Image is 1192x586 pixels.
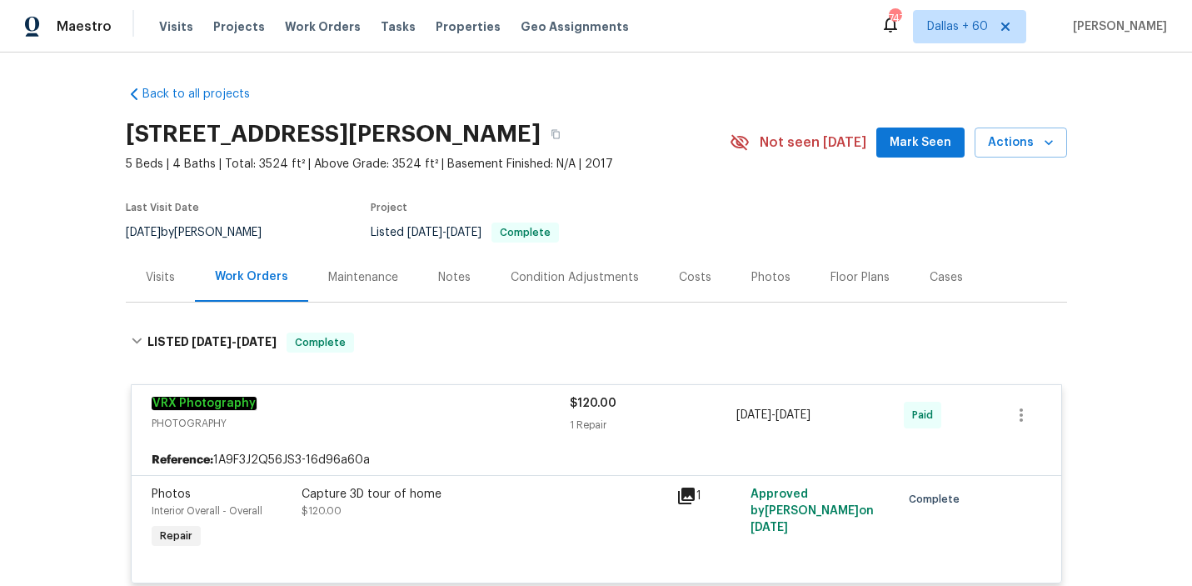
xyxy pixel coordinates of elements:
div: 747 [889,10,900,27]
div: Maintenance [328,269,398,286]
span: $120.00 [302,506,342,516]
span: [DATE] [751,522,788,533]
span: [DATE] [407,227,442,238]
span: [DATE] [736,409,771,421]
span: [DATE] [126,227,161,238]
div: Work Orders [215,268,288,285]
span: Maestro [57,18,112,35]
span: Dallas + 60 [927,18,988,35]
span: - [407,227,481,238]
span: Listed [371,227,559,238]
span: 5 Beds | 4 Baths | Total: 3524 ft² | Above Grade: 3524 ft² | Basement Finished: N/A | 2017 [126,156,730,173]
span: Properties [436,18,501,35]
div: LISTED [DATE]-[DATE]Complete [126,316,1067,369]
span: Approved by [PERSON_NAME] on [751,488,874,533]
h2: [STREET_ADDRESS][PERSON_NAME] [126,126,541,143]
div: Photos [751,269,791,286]
div: Condition Adjustments [511,269,639,286]
div: 1A9F3J2Q56JS3-16d96a60a [132,445,1061,475]
h6: LISTED [147,333,277,353]
span: PHOTOGRAPHY [152,415,570,432]
span: Tasks [381,21,416,33]
b: Reference: [152,452,213,468]
span: Last Visit Date [126,203,199,213]
span: [DATE] [776,409,810,421]
a: Back to all projects [126,86,286,103]
span: Complete [909,491,966,508]
span: Mark Seen [890,133,951,153]
div: Visits [146,269,175,286]
span: $120.00 [570,398,616,409]
a: VRX Photography [152,397,257,410]
div: Notes [438,269,471,286]
div: Floor Plans [830,269,890,286]
div: 1 Repair [570,417,737,433]
span: [DATE] [237,336,277,348]
span: [DATE] [192,336,232,348]
button: Copy Address [541,119,571,149]
span: [PERSON_NAME] [1066,18,1167,35]
span: - [736,407,810,423]
span: - [192,336,277,348]
div: Costs [679,269,711,286]
button: Mark Seen [876,128,965,158]
span: Interior Overall - Overall [152,506,262,516]
span: Visits [159,18,193,35]
span: Paid [912,407,940,423]
span: Project [371,203,407,213]
span: Complete [288,334,352,351]
button: Actions [975,128,1067,158]
span: Projects [213,18,265,35]
span: Complete [493,228,557,238]
span: Not seen [DATE] [760,134,866,151]
div: Cases [930,269,963,286]
span: Actions [988,133,1054,153]
div: 1 [676,486,741,506]
span: Work Orders [285,18,361,35]
span: [DATE] [446,227,481,238]
span: Repair [153,528,199,544]
span: Photos [152,488,191,500]
div: Capture 3D tour of home [302,486,666,503]
div: by [PERSON_NAME] [126,223,282,243]
span: Geo Assignments [521,18,629,35]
